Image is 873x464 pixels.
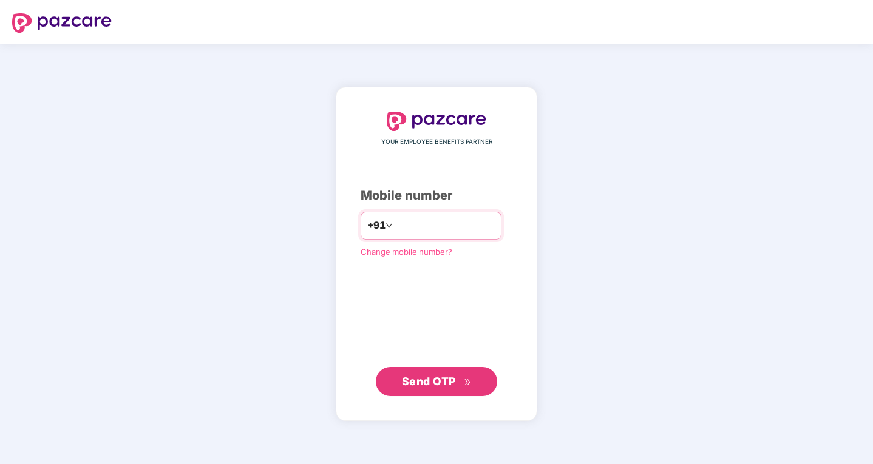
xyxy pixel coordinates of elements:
[361,186,512,205] div: Mobile number
[386,222,393,229] span: down
[367,218,386,233] span: +91
[12,13,112,33] img: logo
[402,375,456,388] span: Send OTP
[464,378,472,386] span: double-right
[387,112,486,131] img: logo
[376,367,497,396] button: Send OTPdouble-right
[381,137,492,147] span: YOUR EMPLOYEE BENEFITS PARTNER
[361,247,452,257] a: Change mobile number?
